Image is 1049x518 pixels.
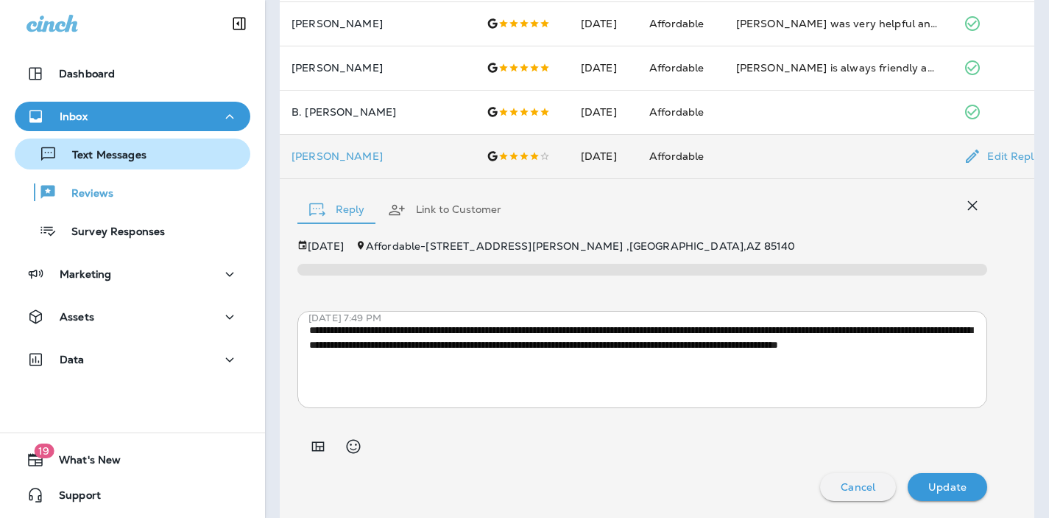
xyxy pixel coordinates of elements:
button: 19What's New [15,445,250,475]
span: Affordable [649,150,704,163]
p: [PERSON_NAME] [292,18,463,29]
button: Inbox [15,102,250,131]
td: [DATE] [569,90,637,134]
p: Cancel [841,481,875,493]
button: Survey Responses [15,215,250,246]
span: What's New [44,454,121,472]
p: [PERSON_NAME] [292,150,463,162]
button: Reviews [15,177,250,208]
button: Collapse Sidebar [219,9,260,38]
p: Assets [60,311,94,323]
span: Affordable - [STREET_ADDRESS][PERSON_NAME] , [GEOGRAPHIC_DATA] , AZ 85140 [366,239,796,253]
span: Affordable [649,17,704,30]
span: Affordable [649,61,704,74]
p: Inbox [60,111,88,122]
span: Support [44,489,101,507]
td: [DATE] [569,46,637,90]
p: Text Messages [57,149,146,163]
button: Update [908,473,987,501]
div: Click to view Customer Drawer [292,150,463,162]
p: Marketing [60,268,111,280]
p: Dashboard [59,68,115,80]
button: Cancel [820,473,896,501]
p: Edit Reply [981,150,1039,162]
button: Marketing [15,259,250,289]
p: Reviews [57,187,113,201]
td: [DATE] [569,134,637,178]
p: Update [928,481,967,493]
div: Carrson Greer was very helpful and through. [736,16,941,31]
p: [DATE] 7:49 PM [308,312,998,324]
button: Assets [15,302,250,332]
div: Kyle is always friendly and prompt he always lets me know when he’s done and tells me to have a g... [736,60,941,75]
button: Add in a premade template [303,432,333,461]
button: Text Messages [15,139,250,169]
p: Survey Responses [57,225,165,239]
button: Reply [297,183,376,237]
button: Data [15,345,250,374]
span: 19 [34,444,54,458]
button: Link to Customer [376,183,513,237]
p: B. [PERSON_NAME] [292,106,463,118]
p: [DATE] [308,240,344,252]
td: [DATE] [569,1,637,46]
button: Select an emoji [339,432,368,461]
span: Affordable [649,105,704,119]
button: Support [15,480,250,510]
p: Data [60,354,85,365]
button: Dashboard [15,59,250,88]
p: [PERSON_NAME] [292,62,463,74]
